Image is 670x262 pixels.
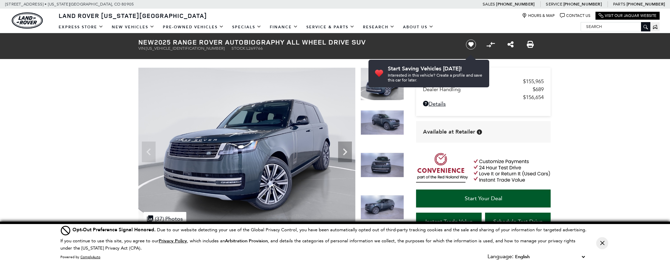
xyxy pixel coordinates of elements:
[72,226,157,233] span: Opt-Out Preference Signal Honored .
[627,1,665,7] a: [PHONE_NUMBER]
[523,78,544,85] span: $155,965
[146,46,225,51] span: [US_VEHICLE_IDENTIFICATION_NUMBER]
[477,129,482,135] div: Vehicle is in stock and ready for immediate delivery. Due to demand, availability is subject to c...
[108,21,159,33] a: New Vehicles
[228,21,266,33] a: Specials
[361,153,404,177] img: New 2025 Belgravia Green LAND ROVER Autobiography image 3
[599,13,657,18] a: Visit Our Jaguar Website
[485,213,551,231] a: Schedule Test Drive
[423,86,544,93] a: Dealer Handling $689
[138,68,355,231] img: New 2025 Belgravia Green LAND ROVER Autobiography image 1
[523,94,544,100] span: $156,654
[522,13,555,18] a: Hours & Map
[59,11,207,20] span: Land Rover [US_STATE][GEOGRAPHIC_DATA]
[423,86,533,93] span: Dealer Handling
[361,68,404,100] img: New 2025 Belgravia Green LAND ROVER Autobiography image 1
[55,21,108,33] a: EXPRESS STORE
[496,1,534,7] a: [PHONE_NUMBER]
[60,238,575,251] p: If you continue to use this site, you agree to our , which includes an , and details the categori...
[266,21,302,33] a: Finance
[5,2,134,7] a: [STREET_ADDRESS] • [US_STATE][GEOGRAPHIC_DATA], CO 80905
[613,2,625,7] span: Parts
[483,2,495,7] span: Sales
[72,226,587,233] div: Due to our website detecting your use of the Global Privacy Control, you have been automatically ...
[563,1,602,7] a: [PHONE_NUMBER]
[159,238,187,243] a: Privacy Policy
[560,13,590,18] a: Contact Us
[533,86,544,93] span: $689
[12,12,43,29] a: land-rover
[246,46,263,51] span: L269766
[423,128,475,136] span: Available at Retailer
[463,39,479,50] button: Save vehicle
[159,238,187,244] u: Privacy Policy
[493,218,543,225] span: Schedule Test Drive
[485,39,496,50] button: Compare vehicle
[144,212,186,225] div: (37) Photos
[416,190,551,207] a: Start Your Deal
[55,11,211,20] a: Land Rover [US_STATE][GEOGRAPHIC_DATA]
[138,38,454,46] h1: 2025 Range Rover Autobiography All Wheel Drive SUV
[423,78,544,85] a: MSRP $155,965
[359,21,399,33] a: Research
[425,218,473,225] span: Instant Trade Value
[513,253,587,261] select: Language Select
[508,40,514,49] a: Share this New 2025 Range Rover Autobiography All Wheel Drive SUV
[80,255,100,259] a: ComplyAuto
[465,195,502,202] span: Start Your Deal
[399,21,438,33] a: About Us
[138,37,154,47] strong: New
[231,46,246,51] span: Stock:
[596,237,608,249] button: Close Button
[487,254,513,259] div: Language:
[361,195,404,220] img: New 2025 Belgravia Green LAND ROVER Autobiography image 4
[338,142,352,162] div: Next
[60,255,100,259] div: Powered by
[138,46,146,51] span: VIN:
[546,2,562,7] span: Service
[361,110,404,135] img: New 2025 Belgravia Green LAND ROVER Autobiography image 2
[423,100,544,107] a: Details
[12,12,43,29] img: Land Rover
[527,40,534,49] a: Print this New 2025 Range Rover Autobiography All Wheel Drive SUV
[423,94,544,100] a: $156,654
[423,78,523,85] span: MSRP
[55,21,438,33] nav: Main Navigation
[302,21,359,33] a: Service & Parts
[416,213,482,231] a: Instant Trade Value
[581,22,650,31] input: Search
[159,21,228,33] a: Pre-Owned Vehicles
[225,238,268,244] strong: Arbitration Provision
